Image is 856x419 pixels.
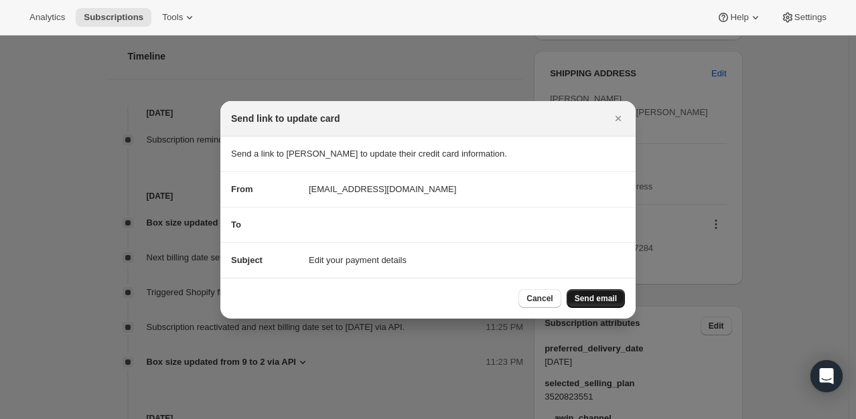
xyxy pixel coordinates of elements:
span: To [231,220,241,230]
span: Tools [162,12,183,23]
p: Send a link to [PERSON_NAME] to update their credit card information. [231,147,625,161]
button: Settings [773,8,835,27]
span: Subscriptions [84,12,143,23]
button: Analytics [21,8,73,27]
button: Cancel [518,289,561,308]
button: Subscriptions [76,8,151,27]
button: Help [709,8,770,27]
span: Help [730,12,748,23]
button: Send email [567,289,625,308]
span: Analytics [29,12,65,23]
span: From [231,184,253,194]
div: Open Intercom Messenger [810,360,843,392]
span: Settings [794,12,827,23]
span: Edit your payment details [309,254,407,267]
span: Send email [575,293,617,304]
button: Close [609,109,628,128]
button: Tools [154,8,204,27]
h2: Send link to update card [231,112,340,125]
span: [EMAIL_ADDRESS][DOMAIN_NAME] [309,183,456,196]
span: Subject [231,255,263,265]
span: Cancel [526,293,553,304]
